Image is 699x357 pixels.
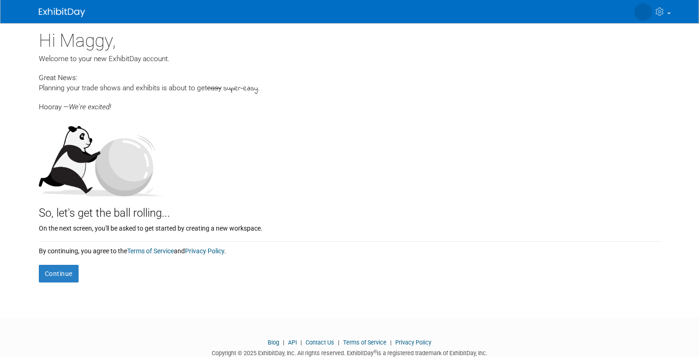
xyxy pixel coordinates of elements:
div: Great News: [39,72,661,83]
span: | [336,339,342,346]
a: Privacy Policy [395,339,431,346]
span: super-easy [223,83,258,94]
a: Terms of Service [127,247,174,255]
a: API [288,339,297,346]
div: Hooray — [39,94,661,112]
div: Hi Maggy, [39,23,661,54]
div: On the next screen, you'll be asked to get started by creating a new workspace. [39,221,661,233]
img: Let's get the ball rolling [39,117,164,196]
div: So, let's get the ball rolling... [39,196,661,221]
span: | [388,339,394,346]
img: ExhibitDay [39,8,85,17]
a: Terms of Service [343,339,386,346]
div: Planning your trade shows and exhibits is about to get . [39,83,661,94]
a: Contact Us [306,339,334,346]
div: By continuing, you agree to the and . [39,242,661,256]
img: Maggy Higareda [634,3,652,21]
a: Blog [268,339,279,346]
span: easy [207,84,221,92]
sup: ® [374,349,377,354]
a: Privacy Policy [185,247,224,255]
span: | [281,339,287,346]
span: | [298,339,304,346]
span: We're excited! [69,103,111,111]
button: Continue [39,265,79,282]
div: Welcome to your new ExhibitDay account. [39,54,661,64]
